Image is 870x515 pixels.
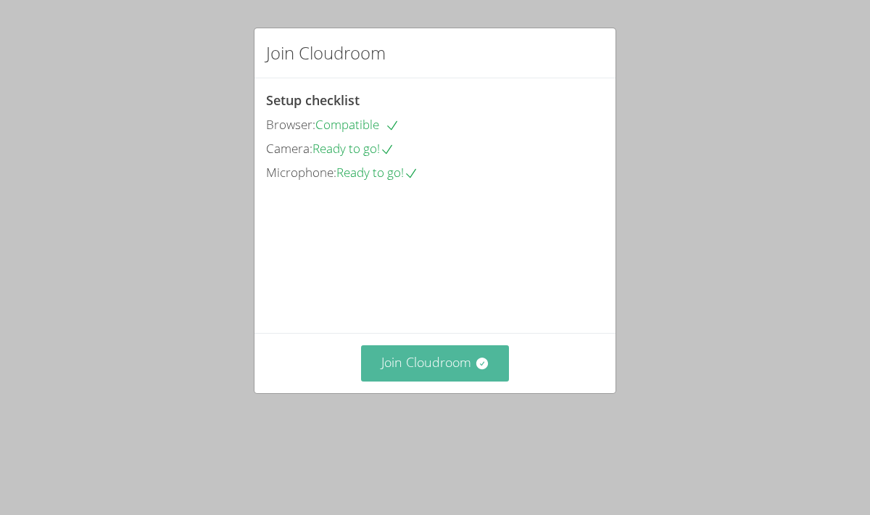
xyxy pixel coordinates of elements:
[266,91,360,109] span: Setup checklist
[315,116,399,133] span: Compatible
[266,164,336,181] span: Microphone:
[266,116,315,133] span: Browser:
[266,40,386,66] h2: Join Cloudroom
[336,164,418,181] span: Ready to go!
[312,140,394,157] span: Ready to go!
[361,345,510,381] button: Join Cloudroom
[266,140,312,157] span: Camera:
